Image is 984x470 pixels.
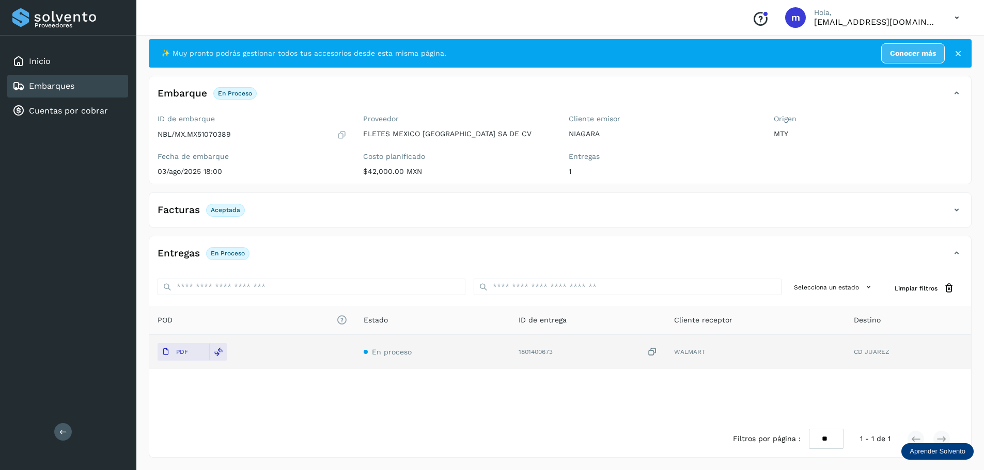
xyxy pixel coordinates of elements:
[569,129,758,138] p: NIAGARA
[7,100,128,122] div: Cuentas por cobrar
[209,343,227,361] div: Reemplazar POD
[158,130,231,139] p: NBL/MX.MX51070389
[149,201,971,227] div: FacturasAceptada
[846,335,971,369] td: CD JUAREZ
[674,315,732,326] span: Cliente receptor
[149,85,971,110] div: EmbarqueEn proceso
[149,245,971,270] div: EntregasEn proceso
[158,204,200,216] h4: Facturas
[158,167,347,176] p: 03/ago/2025 18:00
[886,279,963,298] button: Limpiar filtros
[211,206,240,214] p: Aceptada
[29,56,51,66] a: Inicio
[363,152,552,161] label: Costo planificado
[854,315,881,326] span: Destino
[910,447,965,456] p: Aprender Solvento
[158,152,347,161] label: Fecha de embarque
[35,22,124,29] p: Proveedores
[363,129,552,138] p: FLETES MEXICO [GEOGRAPHIC_DATA] SA DE CV
[666,335,846,369] td: WALMART
[372,348,412,356] span: En proceso
[901,443,974,460] div: Aprender Solvento
[29,81,74,91] a: Embarques
[363,115,552,123] label: Proveedor
[814,8,938,17] p: Hola,
[364,315,388,326] span: Estado
[881,43,945,63] a: Conocer más
[7,75,128,98] div: Embarques
[29,106,108,116] a: Cuentas por cobrar
[519,315,567,326] span: ID de entrega
[860,433,891,444] span: 1 - 1 de 1
[363,167,552,176] p: $42,000.00 MXN
[733,433,801,444] span: Filtros por página :
[176,348,188,355] p: PDF
[774,129,963,138] p: MTY
[158,88,207,100] h4: Embarque
[895,284,938,293] span: Limpiar filtros
[158,315,347,326] span: POD
[158,343,209,361] button: PDF
[158,115,347,123] label: ID de embarque
[158,248,200,260] h4: Entregas
[790,279,878,296] button: Selecciona un estado
[161,48,446,59] span: ✨ Muy pronto podrás gestionar todos tus accesorios desde esta misma página.
[7,50,128,73] div: Inicio
[569,152,758,161] label: Entregas
[519,347,657,358] div: 1801400673
[569,115,758,123] label: Cliente emisor
[211,250,245,257] p: En proceso
[218,90,252,97] p: En proceso
[814,17,938,27] p: merobles@fletes-mexico.com
[569,167,758,176] p: 1
[774,115,963,123] label: Origen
